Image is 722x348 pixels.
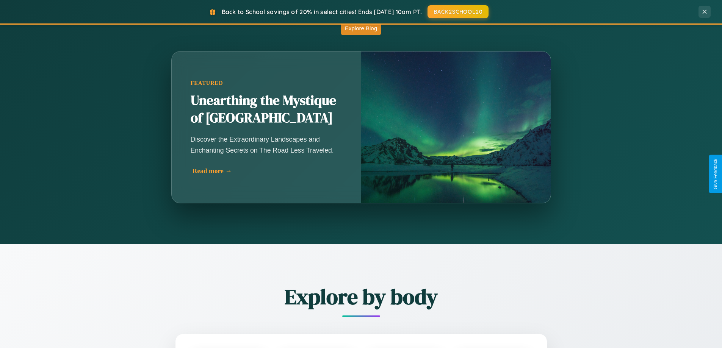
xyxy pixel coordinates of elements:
[222,8,422,16] span: Back to School savings of 20% in select cities! Ends [DATE] 10am PT.
[713,159,718,189] div: Give Feedback
[193,167,344,175] div: Read more →
[428,5,489,18] button: BACK2SCHOOL20
[191,80,342,86] div: Featured
[191,92,342,127] h2: Unearthing the Mystique of [GEOGRAPHIC_DATA]
[191,134,342,155] p: Discover the Extraordinary Landscapes and Enchanting Secrets on The Road Less Traveled.
[341,21,381,35] button: Explore Blog
[134,282,589,311] h2: Explore by body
